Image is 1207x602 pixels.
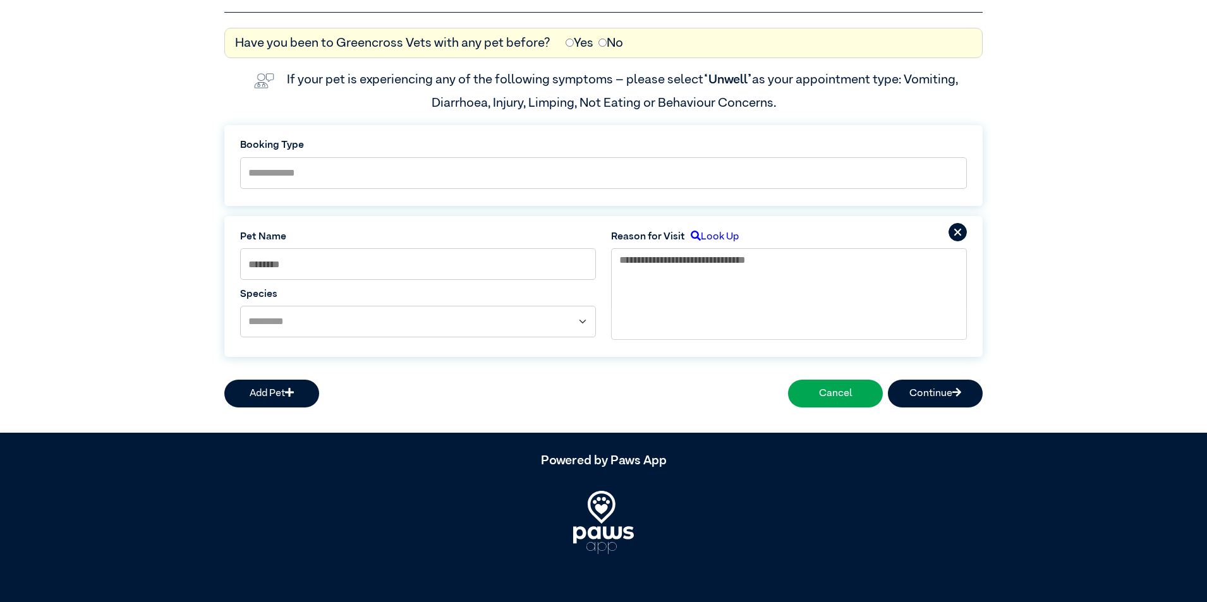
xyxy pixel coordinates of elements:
[240,138,967,153] label: Booking Type
[611,229,685,244] label: Reason for Visit
[573,491,634,554] img: PawsApp
[566,39,574,47] input: Yes
[287,73,961,109] label: If your pet is experiencing any of the following symptoms – please select as your appointment typ...
[598,39,607,47] input: No
[249,68,279,93] img: vet
[235,33,550,52] label: Have you been to Greencross Vets with any pet before?
[566,33,593,52] label: Yes
[685,229,739,244] label: Look Up
[224,380,319,407] button: Add Pet
[598,33,623,52] label: No
[788,380,883,407] button: Cancel
[703,73,752,86] span: “Unwell”
[240,229,596,244] label: Pet Name
[240,287,596,302] label: Species
[224,453,983,468] h5: Powered by Paws App
[888,380,983,407] button: Continue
